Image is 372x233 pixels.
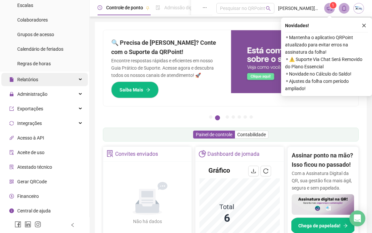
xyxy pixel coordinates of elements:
[9,179,14,184] span: qrcode
[231,30,359,93] img: banner%2F0cf4e1f0-cb71-40ef-aa93-44bd3d4ee559.png
[17,77,38,82] span: Relatórios
[115,148,158,160] div: Convites enviados
[330,2,336,9] sup: 1
[292,194,354,215] img: banner%2F02c71560-61a6-44d4-94b9-c8ab97240462.png
[208,166,230,175] h4: Gráfico
[285,56,368,70] span: ⚬ ⚠️ Suporte Via Chat Será Removido do Plano Essencial
[111,38,223,57] h2: 🔍 Precisa de [PERSON_NAME]? Conte com o Suporte da QRPoint!
[327,5,333,11] span: notification
[164,5,198,10] span: Admissão digital
[17,179,47,184] span: Gerar QRCode
[285,78,368,92] span: ⚬ Ajustes da folha com período ampliado!
[251,168,256,174] span: download
[263,168,268,174] span: reload
[25,221,31,228] span: linkedin
[17,106,43,111] span: Exportações
[9,165,14,169] span: solution
[208,148,260,160] div: Dashboard de jornada
[9,150,14,155] span: audit
[196,132,232,137] span: Painel de controle
[362,23,366,28] span: close
[146,87,150,92] span: arrow-right
[343,223,348,228] span: arrow-right
[9,121,14,126] span: sync
[35,221,41,228] span: instagram
[146,6,150,10] span: pushpin
[17,46,63,52] span: Calendário de feriados
[98,5,102,10] span: clock-circle
[292,170,354,192] p: Com a Assinatura Digital da QR, sua gestão fica mais ágil, segura e sem papelada.
[237,132,266,137] span: Contabilidade
[332,3,335,8] span: 1
[17,61,51,66] span: Regras de horas
[9,136,14,140] span: api
[111,82,159,98] button: Saiba Mais
[17,208,51,213] span: Central de ajuda
[17,164,52,170] span: Atestado técnico
[9,77,14,82] span: file
[226,115,229,119] button: 3
[119,86,143,93] span: Saiba Mais
[70,223,75,227] span: left
[215,115,220,120] button: 2
[107,150,113,157] span: solution
[17,17,48,23] span: Colaboradores
[117,218,178,225] div: Não há dados
[9,92,14,96] span: lock
[17,32,54,37] span: Grupos de acesso
[15,221,21,228] span: facebook
[292,151,354,170] h2: Assinar ponto na mão? Isso ficou no passado!
[250,115,253,119] button: 7
[285,22,309,29] span: Novidades !
[202,5,207,10] span: ellipsis
[285,34,368,56] span: ⚬ Mantenha o aplicativo QRPoint atualizado para evitar erros na assinatura da folha!
[341,5,347,11] span: bell
[9,208,14,213] span: info-circle
[209,115,212,119] button: 1
[354,3,364,13] img: 90358
[17,135,44,141] span: Acesso à API
[232,115,235,119] button: 4
[244,115,247,119] button: 6
[238,115,241,119] button: 5
[17,121,42,126] span: Integrações
[349,210,365,226] div: Open Intercom Messenger
[156,5,160,10] span: file-done
[17,91,47,97] span: Administração
[9,194,14,199] span: dollar
[106,5,143,10] span: Controle de ponto
[17,194,39,199] span: Financeiro
[17,150,44,155] span: Aceite de uso
[298,222,340,229] span: Chega de papelada!
[278,5,321,12] span: [PERSON_NAME][DATE] - MBA Escritorio Virtual
[17,3,33,8] span: Escalas
[199,150,206,157] span: pie-chart
[266,6,271,11] span: search
[285,70,368,78] span: ⚬ Novidade no Cálculo do Saldo!
[111,57,223,79] p: Encontre respostas rápidas e eficientes em nosso Guia Prático de Suporte. Acesse agora e descubra...
[9,106,14,111] span: export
